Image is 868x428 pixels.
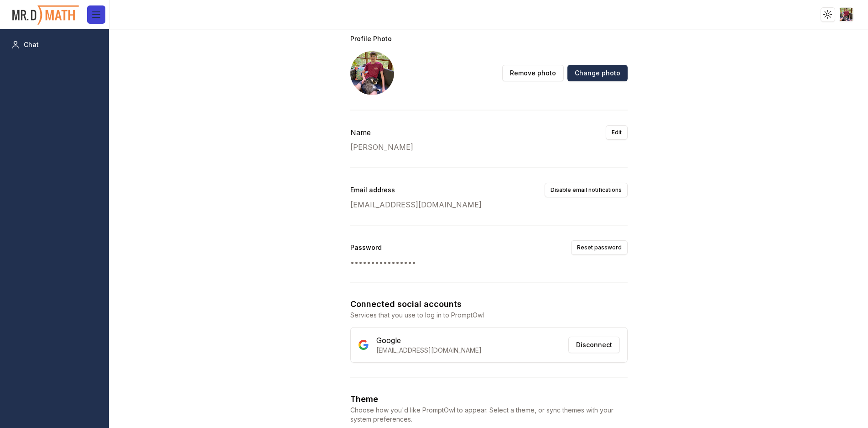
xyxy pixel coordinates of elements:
p: Choose how you'd like PromptOwl to appear. Select a theme, or sync themes with your system prefer... [350,406,628,424]
button: Disconnect [568,337,620,353]
label: Email address [350,187,395,193]
div: Name [350,127,371,138]
p: [PERSON_NAME] [350,142,628,153]
button: Reset password [571,240,628,255]
button: Edit [606,125,628,140]
p: [EMAIL_ADDRESS][DOMAIN_NAME] [350,199,628,210]
img: ACg8ocI8CCwZe1w2L0jXzop-7QxtRXOuJwkuXw4E4Y6r6Qa1vYAM8Bsg=s96-c [350,51,394,95]
p: •••••••••••••••• [350,257,628,268]
p: Services that you use to log in to PromptOwl [350,311,628,320]
button: Change photo [567,65,628,81]
img: PromptOwl [11,3,80,27]
div: Google [376,335,482,346]
label: Password [350,244,382,251]
span: Chat [24,40,39,49]
h2: Theme [350,393,628,406]
a: Chat [7,37,102,53]
button: Remove photo [502,65,564,81]
button: Disable email notifications [545,183,628,197]
img: ACg8ocI8CCwZe1w2L0jXzop-7QxtRXOuJwkuXw4E4Y6r6Qa1vYAM8Bsg=s96-c [840,8,853,21]
div: [EMAIL_ADDRESS][DOMAIN_NAME] [376,346,482,355]
label: Profile Photo [350,35,392,42]
h2: Connected social accounts [350,298,628,311]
